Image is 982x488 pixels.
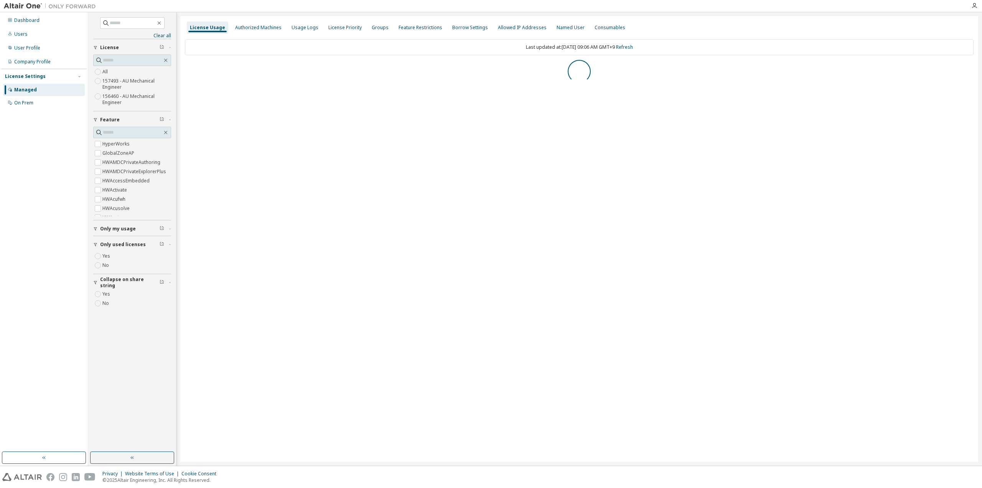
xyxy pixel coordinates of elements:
[84,473,96,481] img: youtube.svg
[93,39,171,56] button: License
[102,67,109,76] label: All
[160,226,164,232] span: Clear filter
[595,25,625,31] div: Consumables
[14,17,40,23] div: Dashboard
[100,45,119,51] span: License
[102,251,112,261] label: Yes
[102,471,125,477] div: Privacy
[93,111,171,128] button: Feature
[14,59,51,65] div: Company Profile
[452,25,488,31] div: Borrow Settings
[102,289,112,299] label: Yes
[14,100,33,106] div: On Prem
[616,44,633,50] a: Refresh
[5,73,46,79] div: License Settings
[372,25,389,31] div: Groups
[399,25,442,31] div: Feature Restrictions
[328,25,362,31] div: License Priority
[59,473,67,481] img: instagram.svg
[46,473,54,481] img: facebook.svg
[14,45,40,51] div: User Profile
[100,276,160,289] span: Collapse on share string
[14,31,28,37] div: Users
[181,471,221,477] div: Cookie Consent
[100,242,146,248] span: Only used licenses
[102,139,131,149] label: HyperWorks
[102,76,171,92] label: 157493 - AU Mechanical Engineer
[102,213,130,222] label: HWAcutrace
[185,39,974,55] div: Last updated at: [DATE] 09:06 AM GMT+9
[100,226,136,232] span: Only my usage
[102,195,127,204] label: HWAcufwh
[190,25,225,31] div: License Usage
[102,149,136,158] label: GlobalZoneAP
[557,25,585,31] div: Named User
[100,117,120,123] span: Feature
[160,242,164,248] span: Clear filter
[160,45,164,51] span: Clear filter
[498,25,547,31] div: Allowed IP Addresses
[160,117,164,123] span: Clear filter
[72,473,80,481] img: linkedin.svg
[102,185,129,195] label: HWActivate
[125,471,181,477] div: Website Terms of Use
[4,2,100,10] img: Altair One
[292,25,318,31] div: Usage Logs
[14,87,37,93] div: Managed
[93,274,171,291] button: Collapse on share string
[93,236,171,253] button: Only used licenses
[235,25,282,31] div: Authorized Machines
[102,477,221,483] p: © 2025 Altair Engineering, Inc. All Rights Reserved.
[102,167,168,176] label: HWAMDCPrivateExplorerPlus
[102,176,151,185] label: HWAccessEmbedded
[2,473,42,481] img: altair_logo.svg
[102,158,162,167] label: HWAMDCPrivateAuthoring
[102,299,110,308] label: No
[102,261,110,270] label: No
[93,220,171,237] button: Only my usage
[160,280,164,286] span: Clear filter
[102,204,131,213] label: HWAcusolve
[93,33,171,39] a: Clear all
[102,92,171,107] label: 156460 - AU Mechanical Engineer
